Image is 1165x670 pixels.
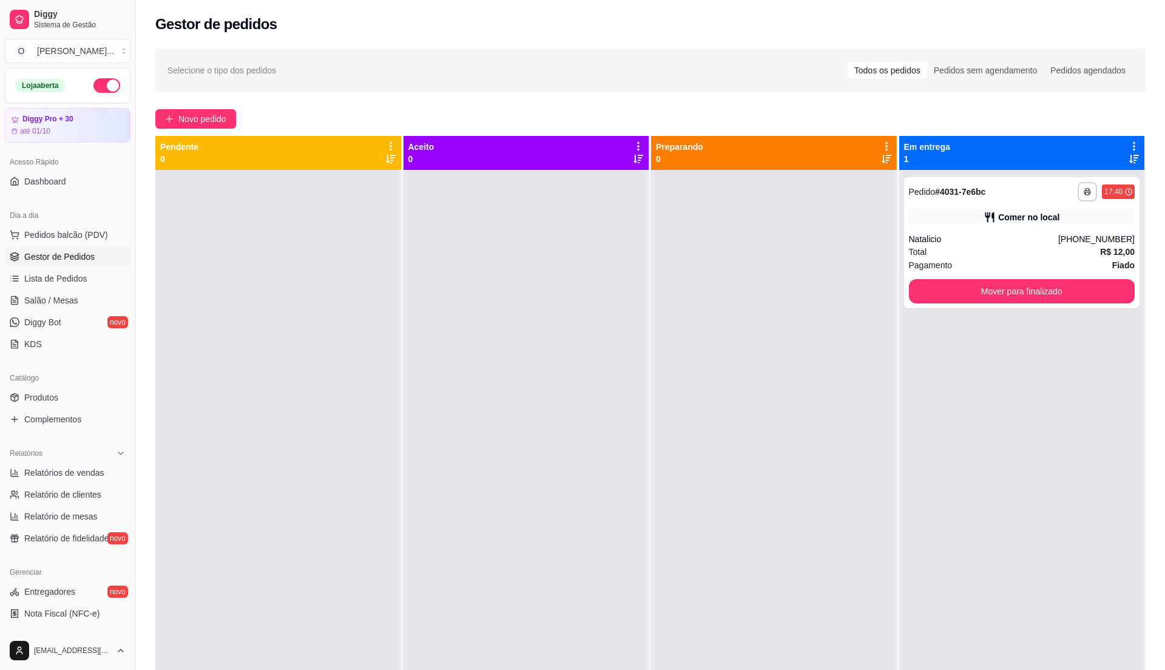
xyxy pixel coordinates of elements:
[935,187,985,197] strong: # 4031-7e6bc
[5,626,130,645] a: Controle de caixa
[5,507,130,526] a: Relatório de mesas
[5,313,130,332] a: Diggy Botnovo
[34,9,126,20] span: Diggy
[15,45,27,57] span: O
[5,334,130,354] a: KDS
[5,604,130,623] a: Nota Fiscal (NFC-e)
[909,245,927,259] span: Total
[24,251,95,263] span: Gestor de Pedidos
[5,529,130,548] a: Relatório de fidelidadenovo
[22,115,73,124] article: Diggy Pro + 30
[34,646,111,655] span: [EMAIL_ADDRESS][DOMAIN_NAME]
[24,175,66,188] span: Dashboard
[5,410,130,429] a: Complementos
[160,141,198,153] p: Pendente
[5,485,130,504] a: Relatório de clientes
[24,510,98,523] span: Relatório de mesas
[1044,62,1132,79] div: Pedidos agendados
[24,229,108,241] span: Pedidos balcão (PDV)
[24,467,104,479] span: Relatórios de vendas
[24,629,90,641] span: Controle de caixa
[909,233,1058,245] div: Natalicio
[5,463,130,482] a: Relatórios de vendas
[24,294,78,306] span: Salão / Mesas
[408,141,434,153] p: Aceito
[165,115,174,123] span: plus
[5,582,130,601] a: Entregadoresnovo
[24,413,81,425] span: Complementos
[904,141,950,153] p: Em entrega
[10,448,42,458] span: Relatórios
[155,109,236,129] button: Novo pedido
[5,172,130,191] a: Dashboard
[5,291,130,310] a: Salão / Mesas
[927,62,1044,79] div: Pedidos sem agendamento
[909,279,1135,303] button: Mover para finalizado
[15,79,66,92] div: Loja aberta
[24,586,75,598] span: Entregadores
[5,388,130,407] a: Produtos
[1104,187,1123,197] div: 17:40
[5,152,130,172] div: Acesso Rápido
[1112,260,1135,270] strong: Fiado
[848,62,927,79] div: Todos os pedidos
[1058,233,1135,245] div: [PHONE_NUMBER]
[24,316,61,328] span: Diggy Bot
[5,206,130,225] div: Dia a dia
[408,153,434,165] p: 0
[998,211,1059,223] div: Comer no local
[24,391,58,404] span: Produtos
[5,247,130,266] a: Gestor de Pedidos
[93,78,120,93] button: Alterar Status
[904,153,950,165] p: 1
[656,153,703,165] p: 0
[5,225,130,245] button: Pedidos balcão (PDV)
[24,489,101,501] span: Relatório de clientes
[24,272,87,285] span: Lista de Pedidos
[5,108,130,143] a: Diggy Pro + 30até 01/10
[909,259,953,272] span: Pagamento
[1100,247,1135,257] strong: R$ 12,00
[5,368,130,388] div: Catálogo
[24,338,42,350] span: KDS
[24,532,109,544] span: Relatório de fidelidade
[178,112,226,126] span: Novo pedido
[5,269,130,288] a: Lista de Pedidos
[909,187,936,197] span: Pedido
[656,141,703,153] p: Preparando
[5,636,130,665] button: [EMAIL_ADDRESS][DOMAIN_NAME]
[5,563,130,582] div: Gerenciar
[5,5,130,34] a: DiggySistema de Gestão
[37,45,114,57] div: [PERSON_NAME] ...
[24,607,100,620] span: Nota Fiscal (NFC-e)
[167,64,276,77] span: Selecione o tipo dos pedidos
[20,126,50,136] article: até 01/10
[155,15,277,34] h2: Gestor de pedidos
[34,20,126,30] span: Sistema de Gestão
[160,153,198,165] p: 0
[5,39,130,63] button: Select a team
